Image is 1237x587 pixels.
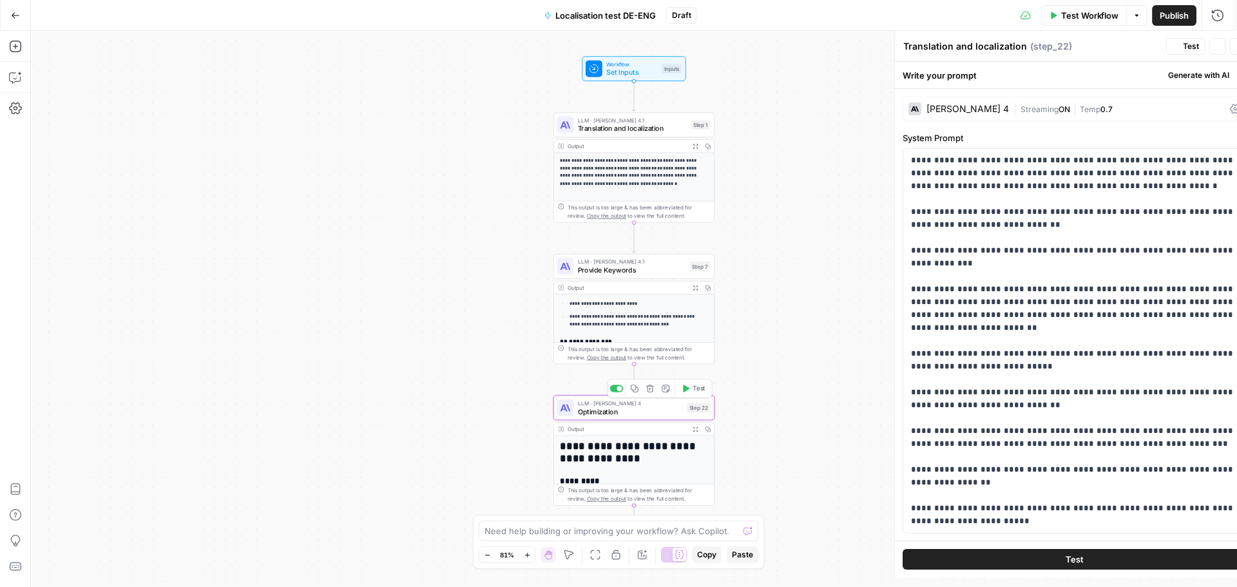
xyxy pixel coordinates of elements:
button: Test [1165,38,1205,55]
div: Inputs [662,64,682,73]
span: Test [1183,41,1199,52]
span: Provide Keywords [578,265,686,275]
span: Copy the output [587,213,626,219]
span: Draft [672,10,691,21]
div: This output is too large & has been abbreviated for review. to view the full content. [568,345,710,361]
div: WorkflowSet InputsInputs [553,56,714,81]
span: Translation and localization [578,123,687,133]
span: LLM · [PERSON_NAME] 4.1 [578,258,686,266]
span: Localisation test DE-ENG [555,9,655,22]
g: Edge from step_1 to step_7 [633,223,636,253]
span: | [1070,102,1080,115]
span: Test [693,384,705,394]
span: Optimization [578,406,683,416]
g: Edge from start to step_1 [633,81,636,111]
div: Step 7 [690,262,710,271]
span: ON [1059,104,1070,114]
div: Output [568,425,686,433]
div: This output is too large & has been abbreviated for review. to view the full content. [568,486,710,503]
span: | [1014,102,1021,115]
button: Publish [1152,5,1196,26]
span: LLM · [PERSON_NAME] 4 [578,399,683,407]
button: Test Workflow [1041,5,1127,26]
span: Workflow [606,60,658,68]
div: Step 22 [687,403,710,413]
span: Generate with AI [1168,70,1229,81]
span: Copy [697,549,716,561]
button: Copy [692,546,722,563]
span: Copy the output [587,354,626,361]
button: Test [677,382,709,396]
span: Temp [1080,104,1100,114]
span: 0.7 [1100,104,1113,114]
button: Localisation test DE-ENG [536,5,663,26]
span: Publish [1160,9,1189,22]
span: LLM · [PERSON_NAME] 4.1 [578,116,687,124]
span: ( step_22 ) [1030,40,1072,53]
div: This output is too large & has been abbreviated for review. to view the full content. [568,204,710,220]
div: Step 1 [691,120,710,130]
div: Output [568,142,686,150]
button: Paste [727,546,758,563]
span: Test [1066,553,1084,566]
div: Output [568,284,686,292]
span: Paste [732,549,753,561]
span: Test Workflow [1061,9,1119,22]
span: Copy the output [587,496,626,502]
textarea: Translation and localization [903,40,1027,53]
span: Streaming [1021,104,1059,114]
div: [PERSON_NAME] 4 [926,104,1009,113]
span: 81% [500,550,514,560]
span: Set Inputs [606,67,658,77]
